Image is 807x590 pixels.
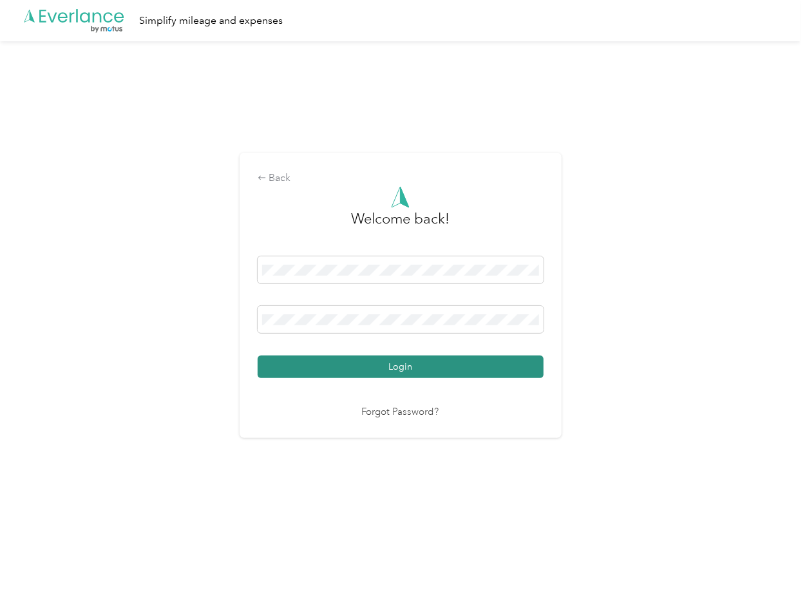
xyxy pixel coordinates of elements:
h3: greeting [351,208,450,243]
div: Simplify mileage and expenses [139,13,283,29]
button: Login [258,356,544,378]
iframe: Everlance-gr Chat Button Frame [735,518,807,590]
div: Back [258,171,544,186]
a: Forgot Password? [362,405,439,420]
